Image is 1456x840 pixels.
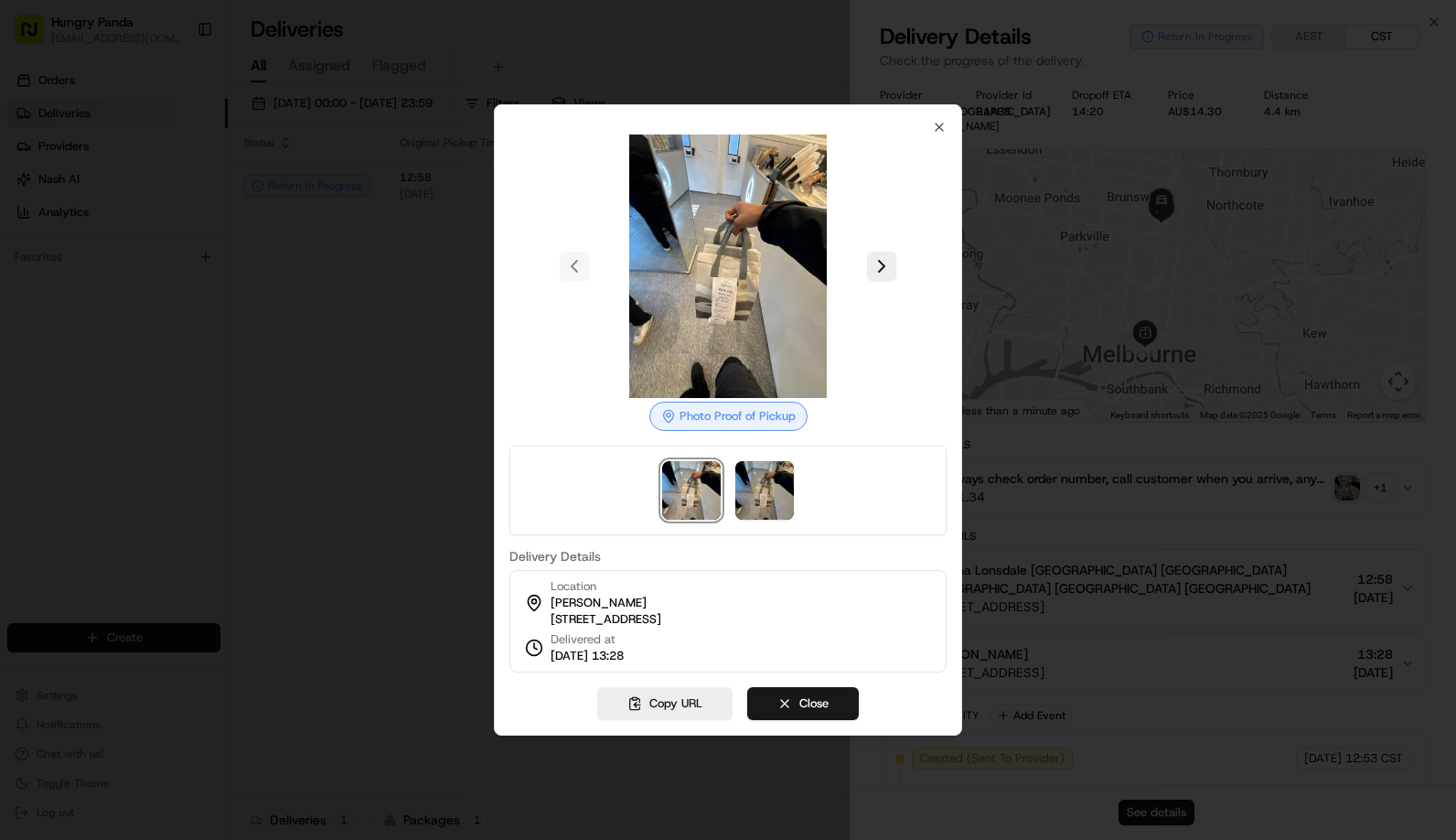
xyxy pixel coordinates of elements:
[129,100,221,114] a: Powered byPylon
[551,611,661,628] span: [STREET_ADDRESS]
[509,550,947,563] label: Delivery Details
[182,101,221,114] span: Pylon
[649,402,808,431] div: Photo Proof of Pickup
[551,648,624,664] span: [DATE] 13:28
[551,578,596,595] span: Location
[551,631,624,648] span: Delivered at
[747,687,859,720] button: Close
[551,595,647,611] span: [PERSON_NAME]
[662,461,721,520] img: photo_proof_of_pickup image
[596,135,860,398] img: photo_proof_of_pickup image
[735,461,794,520] img: photo_proof_of_delivery image
[597,687,733,720] button: Copy URL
